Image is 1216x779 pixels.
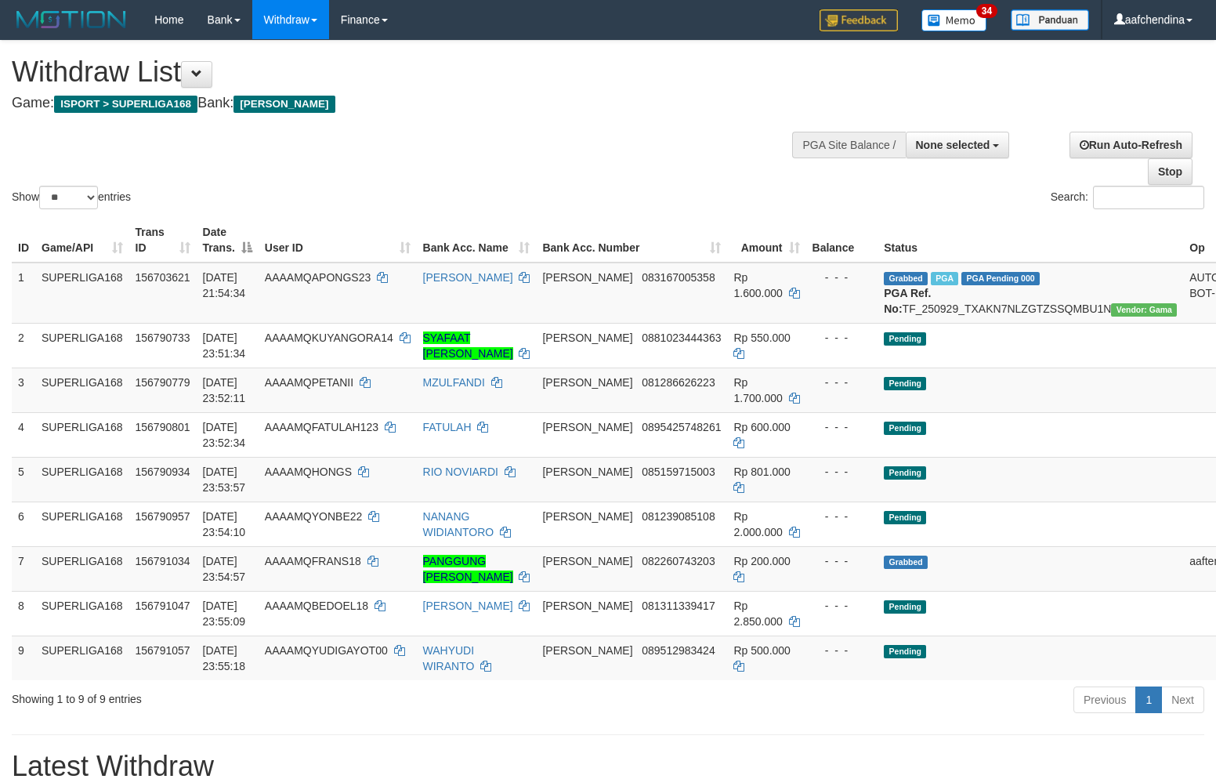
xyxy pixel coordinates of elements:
[733,644,790,657] span: Rp 500.000
[1073,687,1136,713] a: Previous
[878,218,1183,263] th: Status
[733,466,790,478] span: Rp 801.000
[1161,687,1204,713] a: Next
[136,555,190,567] span: 156791034
[12,502,35,546] td: 6
[884,511,926,524] span: Pending
[884,600,926,614] span: Pending
[35,263,129,324] td: SUPERLIGA168
[233,96,335,113] span: [PERSON_NAME]
[733,332,790,344] span: Rp 550.000
[12,186,131,209] label: Show entries
[136,271,190,284] span: 156703621
[812,509,872,524] div: - - -
[542,376,632,389] span: [PERSON_NAME]
[542,644,632,657] span: [PERSON_NAME]
[35,323,129,368] td: SUPERLIGA168
[642,600,715,612] span: Copy 081311339417 to clipboard
[884,287,931,315] b: PGA Ref. No:
[1148,158,1192,185] a: Stop
[642,466,715,478] span: Copy 085159715003 to clipboard
[820,9,898,31] img: Feedback.jpg
[129,218,197,263] th: Trans ID: activate to sort column ascending
[733,555,790,567] span: Rp 200.000
[203,332,246,360] span: [DATE] 23:51:34
[1093,186,1204,209] input: Search:
[642,510,715,523] span: Copy 081239085108 to clipboard
[916,139,990,151] span: None selected
[812,553,872,569] div: - - -
[812,643,872,658] div: - - -
[423,332,513,360] a: SYAFAAT [PERSON_NAME]
[35,368,129,412] td: SUPERLIGA168
[1135,687,1162,713] a: 1
[265,510,363,523] span: AAAAMQYONBE22
[12,591,35,636] td: 8
[423,466,498,478] a: RIO NOVIARDI
[12,323,35,368] td: 2
[423,644,475,672] a: WAHYUDI WIRANTO
[423,555,513,583] a: PANGGUNG [PERSON_NAME]
[35,412,129,457] td: SUPERLIGA168
[423,271,513,284] a: [PERSON_NAME]
[12,546,35,591] td: 7
[812,464,872,480] div: - - -
[265,600,368,612] span: AAAAMQBEDOEL18
[12,636,35,680] td: 9
[265,271,371,284] span: AAAAMQAPONGS23
[542,510,632,523] span: [PERSON_NAME]
[136,376,190,389] span: 156790779
[733,600,782,628] span: Rp 2.850.000
[423,421,472,433] a: FATULAH
[906,132,1010,158] button: None selected
[727,218,805,263] th: Amount: activate to sort column ascending
[542,421,632,433] span: [PERSON_NAME]
[203,421,246,449] span: [DATE] 23:52:34
[265,376,353,389] span: AAAAMQPETANII
[642,644,715,657] span: Copy 089512983424 to clipboard
[542,555,632,567] span: [PERSON_NAME]
[12,685,495,707] div: Showing 1 to 9 of 9 entries
[1069,132,1192,158] a: Run Auto-Refresh
[812,330,872,346] div: - - -
[536,218,727,263] th: Bank Acc. Number: activate to sort column ascending
[792,132,905,158] div: PGA Site Balance /
[423,600,513,612] a: [PERSON_NAME]
[35,591,129,636] td: SUPERLIGA168
[642,271,715,284] span: Copy 083167005358 to clipboard
[642,376,715,389] span: Copy 081286626223 to clipboard
[12,457,35,502] td: 5
[423,376,485,389] a: MZULFANDI
[423,510,494,538] a: NANANG WIDIANTORO
[12,412,35,457] td: 4
[884,466,926,480] span: Pending
[733,271,782,299] span: Rp 1.600.000
[1111,303,1177,317] span: Vendor URL: https://trx31.1velocity.biz
[806,218,878,263] th: Balance
[12,56,795,88] h1: Withdraw List
[976,4,997,18] span: 34
[203,510,246,538] span: [DATE] 23:54:10
[203,600,246,628] span: [DATE] 23:55:09
[884,272,928,285] span: Grabbed
[265,555,361,567] span: AAAAMQFRANS18
[921,9,987,31] img: Button%20Memo.svg
[136,510,190,523] span: 156790957
[203,644,246,672] span: [DATE] 23:55:18
[884,645,926,658] span: Pending
[884,332,926,346] span: Pending
[265,421,378,433] span: AAAAMQFATULAH123
[642,555,715,567] span: Copy 082260743203 to clipboard
[54,96,197,113] span: ISPORT > SUPERLIGA168
[884,422,926,435] span: Pending
[878,263,1183,324] td: TF_250929_TXAKN7NLZGTZSSQMBU1N
[12,8,131,31] img: MOTION_logo.png
[733,376,782,404] span: Rp 1.700.000
[542,332,632,344] span: [PERSON_NAME]
[542,466,632,478] span: [PERSON_NAME]
[812,270,872,285] div: - - -
[136,644,190,657] span: 156791057
[265,466,352,478] span: AAAAMQHONGS
[812,419,872,435] div: - - -
[1051,186,1204,209] label: Search:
